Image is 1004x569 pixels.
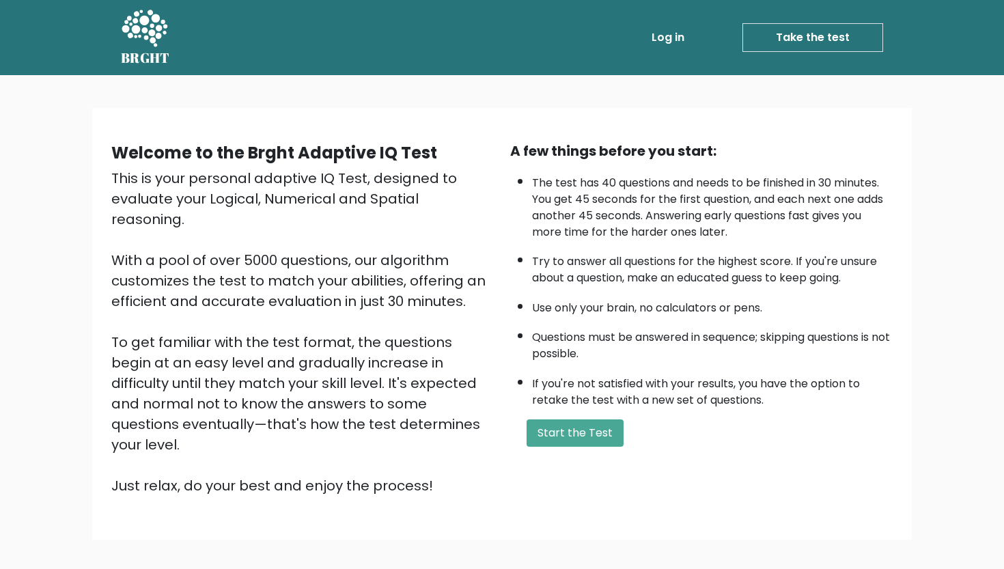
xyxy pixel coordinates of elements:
a: Log in [646,24,690,51]
li: Use only your brain, no calculators or pens. [532,293,893,316]
a: Take the test [742,23,883,52]
h5: BRGHT [121,50,170,66]
a: BRGHT [121,5,170,70]
div: A few things before you start: [510,141,893,161]
div: This is your personal adaptive IQ Test, designed to evaluate your Logical, Numerical and Spatial ... [111,168,494,496]
button: Start the Test [527,419,624,447]
li: Questions must be answered in sequence; skipping questions is not possible. [532,322,893,362]
li: The test has 40 questions and needs to be finished in 30 minutes. You get 45 seconds for the firs... [532,168,893,240]
b: Welcome to the Brght Adaptive IQ Test [111,141,437,164]
li: If you're not satisfied with your results, you have the option to retake the test with a new set ... [532,369,893,408]
li: Try to answer all questions for the highest score. If you're unsure about a question, make an edu... [532,247,893,286]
